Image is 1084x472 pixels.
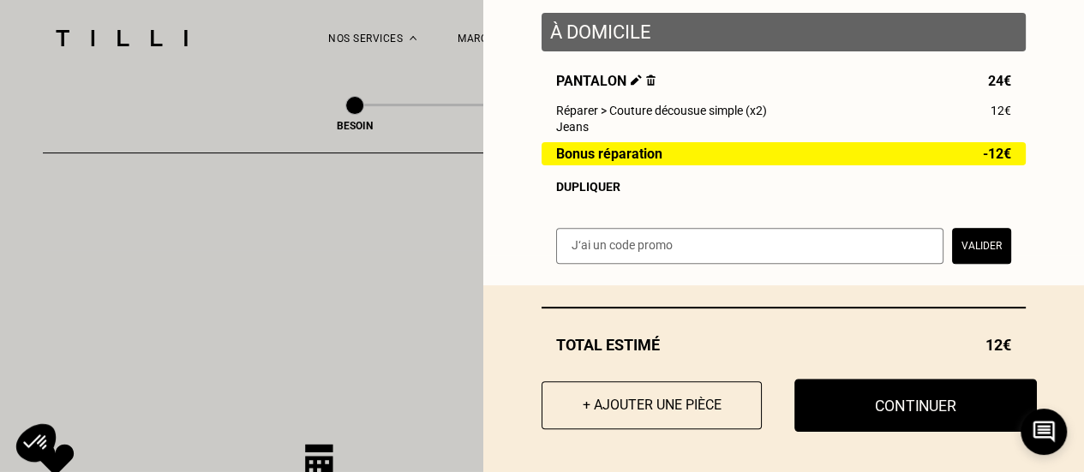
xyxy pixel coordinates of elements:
[991,104,1011,117] span: 12€
[985,336,1011,354] span: 12€
[988,73,1011,89] span: 24€
[556,104,767,117] span: Réparer > Couture décousue simple (x2)
[550,21,1017,43] p: À domicile
[631,75,642,86] img: Éditer
[556,180,1011,194] div: Dupliquer
[556,146,662,161] span: Bonus réparation
[556,73,656,89] span: Pantalon
[556,228,943,264] input: J‘ai un code promo
[542,381,762,429] button: + Ajouter une pièce
[646,75,656,86] img: Supprimer
[952,228,1011,264] button: Valider
[983,146,1011,161] span: -12€
[542,336,1026,354] div: Total estimé
[794,379,1037,432] button: Continuer
[556,120,589,134] span: Jeans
